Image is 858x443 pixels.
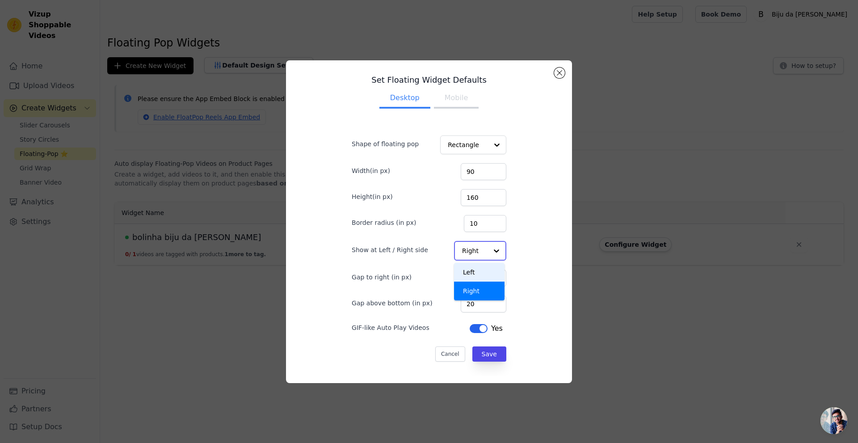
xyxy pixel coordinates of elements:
label: Shape of floating pop [352,139,419,148]
label: Border radius (in px) [352,218,416,227]
h3: Set Floating Widget Defaults [337,75,521,85]
label: Show at Left / Right side [352,245,428,254]
button: Cancel [435,346,465,362]
div: Right [454,282,505,300]
button: Mobile [434,89,479,109]
label: Gap above bottom (in px) [352,299,433,308]
button: Desktop [379,89,430,109]
label: Width(in px) [352,166,390,175]
button: Save [472,346,506,362]
label: Height(in px) [352,192,393,201]
div: Left [454,263,505,282]
label: GIF-like Auto Play Videos [352,323,429,332]
span: Yes [491,323,503,334]
button: Close modal [554,68,565,78]
div: Bate-papo aberto [820,407,847,434]
label: Gap to right (in px) [352,273,412,282]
